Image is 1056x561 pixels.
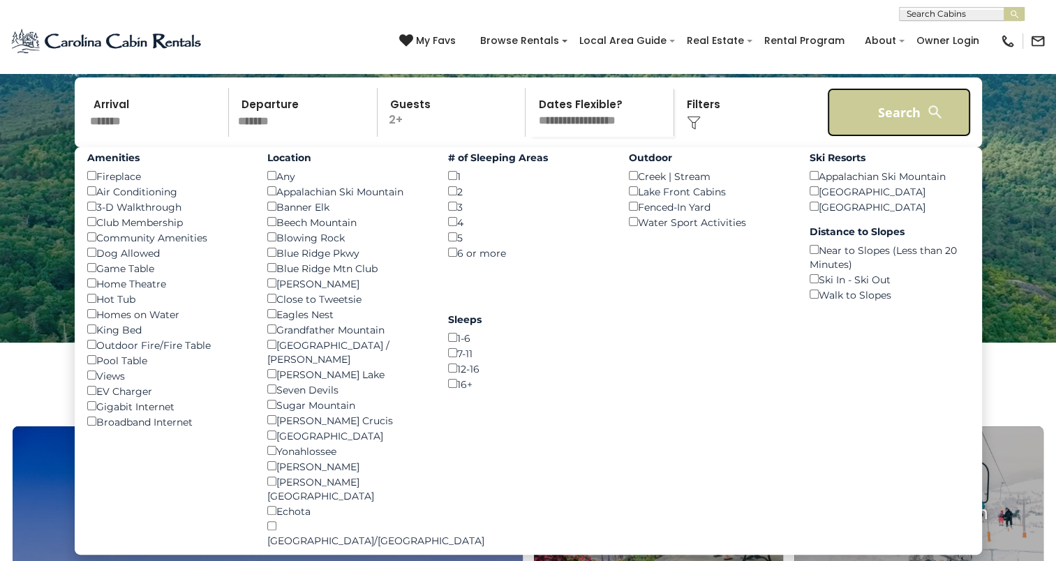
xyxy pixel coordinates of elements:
span: My Favs [416,33,456,48]
div: 1 [448,168,608,184]
label: # of Sleeping Areas [448,151,608,165]
label: Amenities [87,151,247,165]
div: Home Theatre [87,276,247,291]
div: 2 [448,184,608,199]
div: Outdoor Fire/Fire Table [87,337,247,352]
div: Creek | Stream [629,168,789,184]
div: Hot Tub [87,291,247,306]
a: About [858,30,903,52]
div: Grandfather Mountain [267,322,427,337]
div: 16+ [448,376,608,391]
div: Fenced-In Yard [629,199,789,214]
div: 4 [448,214,608,230]
div: 6 or more [448,245,608,260]
div: Sugar Mountain [267,397,427,412]
label: Location [267,151,427,165]
div: Eagles Nest [267,306,427,322]
div: Broadband Internet [87,414,247,429]
div: 7-11 [448,345,608,361]
div: 5 [448,230,608,245]
div: Any [267,168,427,184]
label: Ski Resorts [810,151,969,165]
div: [GEOGRAPHIC_DATA] [810,199,969,214]
img: mail-regular-black.png [1030,33,1046,49]
div: Gigabit Internet [87,398,247,414]
div: 3 [448,199,608,214]
div: Beech Mountain [267,214,427,230]
div: [PERSON_NAME] Crucis [267,412,427,428]
a: Real Estate [680,30,751,52]
div: EV Charger [87,383,247,398]
label: Distance to Slopes [810,225,969,239]
div: Club Membership [87,214,247,230]
div: Air Conditioning [87,184,247,199]
div: Echota [267,503,427,518]
label: Sleeps [448,313,608,327]
div: Appalachian Ski Mountain [810,168,969,184]
img: Blue-2.png [10,27,204,55]
img: phone-regular-black.png [1000,33,1016,49]
div: Lake Front Cabins [629,184,789,199]
div: [GEOGRAPHIC_DATA] / [PERSON_NAME] [267,337,427,366]
div: Homes on Water [87,306,247,322]
div: 3-D Walkthrough [87,199,247,214]
h3: Select Your Destination [10,377,1046,426]
label: Outdoor [629,151,789,165]
div: Views [87,368,247,383]
div: Blue Ridge Mtn Club [267,260,427,276]
div: [PERSON_NAME] Lake [267,366,427,382]
div: Close to Tweetsie [267,291,427,306]
img: search-regular-white.png [926,103,944,121]
div: [GEOGRAPHIC_DATA] [267,428,427,443]
div: Pool Table [87,352,247,368]
div: Near to Slopes (Less than 20 Minutes) [810,242,969,271]
a: Rental Program [757,30,852,52]
div: Blue Ridge Pkwy [267,245,427,260]
div: Walk to Slopes [810,287,969,302]
a: Owner Login [909,30,986,52]
div: Seven Devils [267,382,427,397]
div: [PERSON_NAME] [267,458,427,474]
div: [PERSON_NAME] [267,276,427,291]
div: Yonahlossee [267,443,427,458]
div: [GEOGRAPHIC_DATA]/[GEOGRAPHIC_DATA] [267,518,427,548]
a: My Favs [399,33,459,49]
div: Community Amenities [87,230,247,245]
div: [GEOGRAPHIC_DATA] [810,184,969,199]
div: King Bed [87,322,247,337]
div: [PERSON_NAME][GEOGRAPHIC_DATA] [267,474,427,503]
img: filter--v1.png [687,116,701,130]
div: 1-6 [448,330,608,345]
div: Fireplace [87,168,247,184]
div: Ski In - Ski Out [810,271,969,287]
div: Blowing Rock [267,230,427,245]
div: Water Sport Activities [629,214,789,230]
div: 12-16 [448,361,608,376]
div: Banner Elk [267,199,427,214]
a: Local Area Guide [572,30,674,52]
button: Search [827,88,972,137]
div: Dog Allowed [87,245,247,260]
a: Browse Rentals [473,30,566,52]
p: 2+ [382,88,526,137]
div: Appalachian Ski Mountain [267,184,427,199]
div: Game Table [87,260,247,276]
